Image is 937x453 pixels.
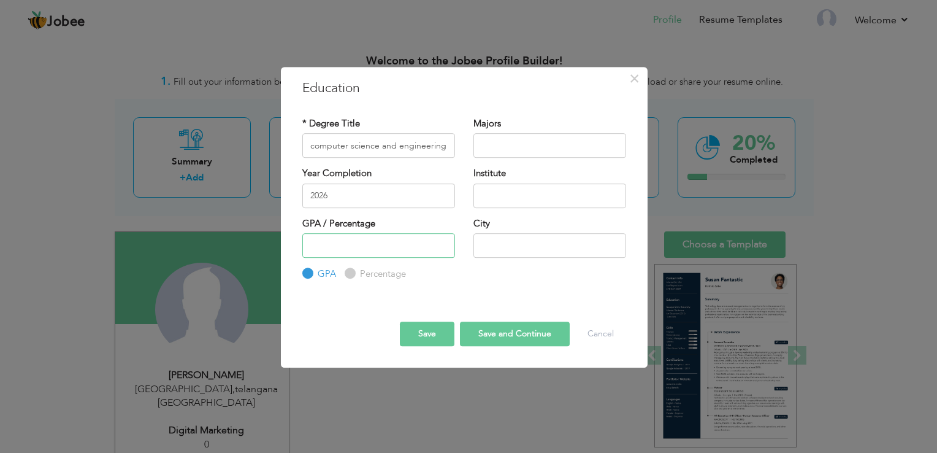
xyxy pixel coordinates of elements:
[302,79,626,98] h3: Education
[473,217,490,230] label: City
[473,117,501,130] label: Majors
[302,117,360,130] label: * Degree Title
[575,322,626,346] button: Cancel
[302,217,375,230] label: GPA / Percentage
[629,68,640,90] span: ×
[357,268,406,281] label: Percentage
[460,322,570,346] button: Save and Continue
[400,322,454,346] button: Save
[302,167,372,180] label: Year Completion
[625,69,644,88] button: Close
[315,268,336,281] label: GPA
[473,167,506,180] label: Institute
